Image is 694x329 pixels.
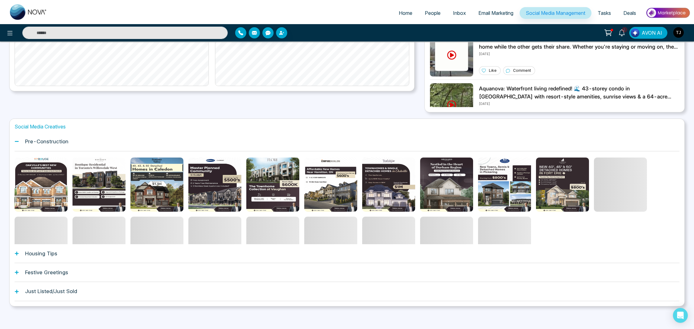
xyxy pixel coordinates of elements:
[478,10,513,16] span: Email Marketing
[591,7,617,19] a: Tasks
[526,10,585,16] span: Social Media Management
[447,7,472,19] a: Inbox
[520,7,591,19] a: Social Media Management
[614,27,629,38] a: 1
[631,28,639,37] img: Lead Flow
[629,27,667,39] button: AVON AI
[430,33,473,77] img: Unable to load img.
[472,7,520,19] a: Email Marketing
[673,27,684,38] img: User Avatar
[425,10,441,16] span: People
[25,269,68,275] h1: Festive Greetings
[25,288,77,294] h1: Just Listed/Just Sold
[393,7,419,19] a: Home
[645,6,690,20] img: Market-place.gif
[399,10,412,16] span: Home
[489,68,497,73] p: Like
[479,35,679,51] p: Going through a separation? A spousal buyout allows one partner to keep the home while the other ...
[479,51,679,56] p: [DATE]
[673,308,688,323] div: Open Intercom Messenger
[453,10,466,16] span: Inbox
[642,29,662,37] span: AVON AI
[15,124,679,130] h1: Social Media Creatives
[623,10,636,16] span: Deals
[513,68,531,73] p: Comment
[430,83,473,127] img: Unable to load img.
[479,85,679,101] p: Aquanova: Waterfront living redefined! 🌊 43-storey condo in [GEOGRAPHIC_DATA] with resort-style a...
[598,10,611,16] span: Tasks
[25,250,57,257] h1: Housing Tips
[617,7,642,19] a: Deals
[25,138,68,145] h1: Pre-Construction
[10,4,47,20] img: Nova CRM Logo
[419,7,447,19] a: People
[622,27,627,32] span: 1
[479,101,679,106] p: [DATE]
